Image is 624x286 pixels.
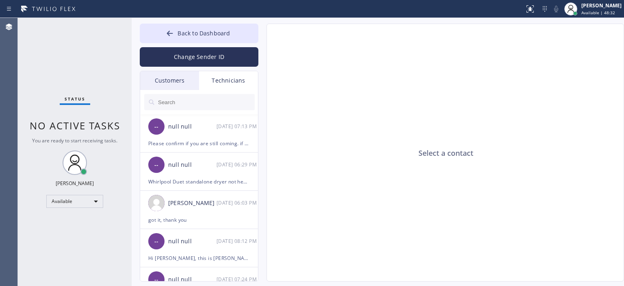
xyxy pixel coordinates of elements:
div: 03/06/2025 9:12 AM [217,236,259,246]
button: Change Sender ID [140,47,258,67]
div: 03/17/2025 9:03 AM [217,198,259,207]
div: 02/05/2025 9:24 AM [217,275,259,284]
div: null null [168,160,217,170]
div: null null [168,275,217,284]
span: No active tasks [30,119,120,132]
div: [PERSON_NAME] [56,180,94,187]
span: -- [154,122,158,131]
img: user.png [148,195,165,211]
div: Please confirm if you are still coming. if not, when can you go to this job? [URL][DOMAIN_NAME] F... [148,139,250,148]
div: Whirlpool Duet standalone dryer not heating at least 8 yrs // 11042 [GEOGRAPHIC_DATA], [GEOGRAPHI... [148,177,250,186]
button: Mute [550,3,562,15]
div: Available [46,195,103,208]
div: [PERSON_NAME] [581,2,622,9]
div: got it, thank you [148,215,250,225]
span: -- [154,275,158,284]
div: Technicians [199,71,258,90]
span: Status [65,96,85,102]
span: -- [154,160,158,170]
span: Back to Dashboard [178,29,230,37]
input: Search [157,94,255,110]
div: Hi [PERSON_NAME], this is [PERSON_NAME], can you take a job in [GEOGRAPHIC_DATA][PERSON_NAME] for... [148,253,250,263]
div: null null [168,122,217,131]
div: 03/24/2025 9:29 AM [217,160,259,169]
div: null null [168,237,217,246]
span: You are ready to start receiving tasks. [32,137,117,144]
span: -- [154,237,158,246]
div: 03/24/2025 9:13 AM [217,122,259,131]
span: Available | 48:32 [581,10,615,15]
div: Customers [140,71,199,90]
button: Back to Dashboard [140,24,258,43]
div: [PERSON_NAME] [168,199,217,208]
